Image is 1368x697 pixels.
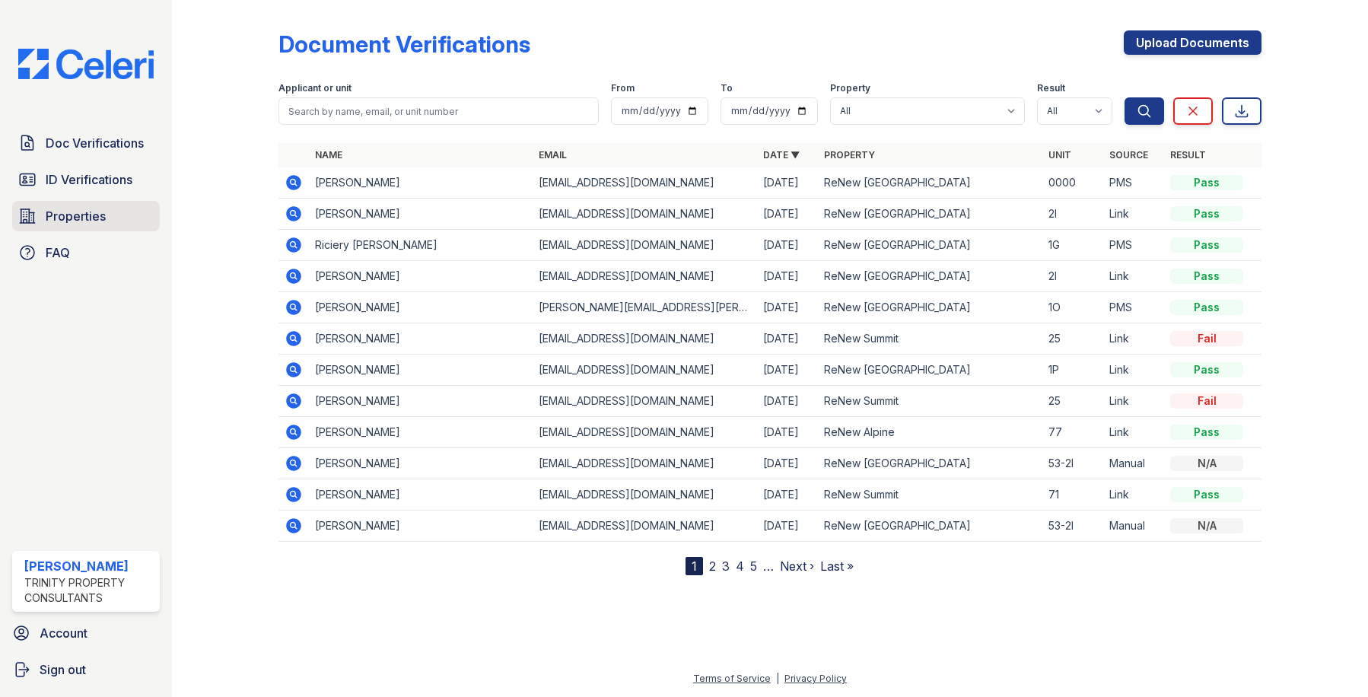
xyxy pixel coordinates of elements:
[1170,331,1243,346] div: Fail
[818,511,1042,542] td: ReNew [GEOGRAPHIC_DATA]
[818,448,1042,479] td: ReNew [GEOGRAPHIC_DATA]
[818,479,1042,511] td: ReNew Summit
[533,199,757,230] td: [EMAIL_ADDRESS][DOMAIN_NAME]
[309,292,533,323] td: [PERSON_NAME]
[757,230,818,261] td: [DATE]
[12,164,160,195] a: ID Verifications
[1042,199,1103,230] td: 2I
[309,479,533,511] td: [PERSON_NAME]
[1042,292,1103,323] td: 1O
[1103,417,1164,448] td: Link
[1103,230,1164,261] td: PMS
[1103,167,1164,199] td: PMS
[820,559,854,574] a: Last »
[1170,362,1243,377] div: Pass
[1170,237,1243,253] div: Pass
[6,49,166,79] img: CE_Logo_Blue-a8612792a0a2168367f1c8372b55b34899dd931a85d93a1a3d3e32e68fde9ad4.png
[757,417,818,448] td: [DATE]
[824,149,875,161] a: Property
[12,128,160,158] a: Doc Verifications
[757,323,818,355] td: [DATE]
[1103,323,1164,355] td: Link
[1103,448,1164,479] td: Manual
[818,167,1042,199] td: ReNew [GEOGRAPHIC_DATA]
[12,201,160,231] a: Properties
[757,261,818,292] td: [DATE]
[40,624,87,642] span: Account
[315,149,342,161] a: Name
[1124,30,1261,55] a: Upload Documents
[1170,269,1243,284] div: Pass
[693,673,771,684] a: Terms of Service
[818,355,1042,386] td: ReNew [GEOGRAPHIC_DATA]
[1170,149,1206,161] a: Result
[818,199,1042,230] td: ReNew [GEOGRAPHIC_DATA]
[757,448,818,479] td: [DATE]
[1037,82,1065,94] label: Result
[763,149,800,161] a: Date ▼
[1103,292,1164,323] td: PMS
[818,386,1042,417] td: ReNew Summit
[533,479,757,511] td: [EMAIL_ADDRESS][DOMAIN_NAME]
[1103,479,1164,511] td: Link
[611,82,635,94] label: From
[46,134,144,152] span: Doc Verifications
[1048,149,1071,161] a: Unit
[1103,355,1164,386] td: Link
[533,261,757,292] td: [EMAIL_ADDRESS][DOMAIN_NAME]
[6,654,166,685] a: Sign out
[818,417,1042,448] td: ReNew Alpine
[686,557,703,575] div: 1
[757,167,818,199] td: [DATE]
[721,82,733,94] label: To
[1103,386,1164,417] td: Link
[736,559,744,574] a: 4
[533,167,757,199] td: [EMAIL_ADDRESS][DOMAIN_NAME]
[1109,149,1148,161] a: Source
[780,559,814,574] a: Next ›
[1042,386,1103,417] td: 25
[1170,206,1243,221] div: Pass
[818,230,1042,261] td: ReNew [GEOGRAPHIC_DATA]
[1042,167,1103,199] td: 0000
[1042,261,1103,292] td: 2I
[40,660,86,679] span: Sign out
[757,199,818,230] td: [DATE]
[1042,479,1103,511] td: 71
[776,673,779,684] div: |
[1103,511,1164,542] td: Manual
[309,230,533,261] td: Riciery [PERSON_NAME]
[818,261,1042,292] td: ReNew [GEOGRAPHIC_DATA]
[1170,175,1243,190] div: Pass
[1170,518,1243,533] div: N/A
[1170,300,1243,315] div: Pass
[533,230,757,261] td: [EMAIL_ADDRESS][DOMAIN_NAME]
[1042,417,1103,448] td: 77
[533,386,757,417] td: [EMAIL_ADDRESS][DOMAIN_NAME]
[757,355,818,386] td: [DATE]
[1170,487,1243,502] div: Pass
[309,199,533,230] td: [PERSON_NAME]
[309,323,533,355] td: [PERSON_NAME]
[6,618,166,648] a: Account
[1042,355,1103,386] td: 1P
[46,170,132,189] span: ID Verifications
[830,82,870,94] label: Property
[309,511,533,542] td: [PERSON_NAME]
[1042,511,1103,542] td: 53-2I
[709,559,716,574] a: 2
[12,237,160,268] a: FAQ
[278,30,530,58] div: Document Verifications
[533,511,757,542] td: [EMAIL_ADDRESS][DOMAIN_NAME]
[1170,425,1243,440] div: Pass
[757,511,818,542] td: [DATE]
[763,557,774,575] span: …
[818,292,1042,323] td: ReNew [GEOGRAPHIC_DATA]
[1042,323,1103,355] td: 25
[1170,393,1243,409] div: Fail
[757,479,818,511] td: [DATE]
[533,292,757,323] td: [PERSON_NAME][EMAIL_ADDRESS][PERSON_NAME][DOMAIN_NAME]
[278,97,600,125] input: Search by name, email, or unit number
[1103,261,1164,292] td: Link
[309,355,533,386] td: [PERSON_NAME]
